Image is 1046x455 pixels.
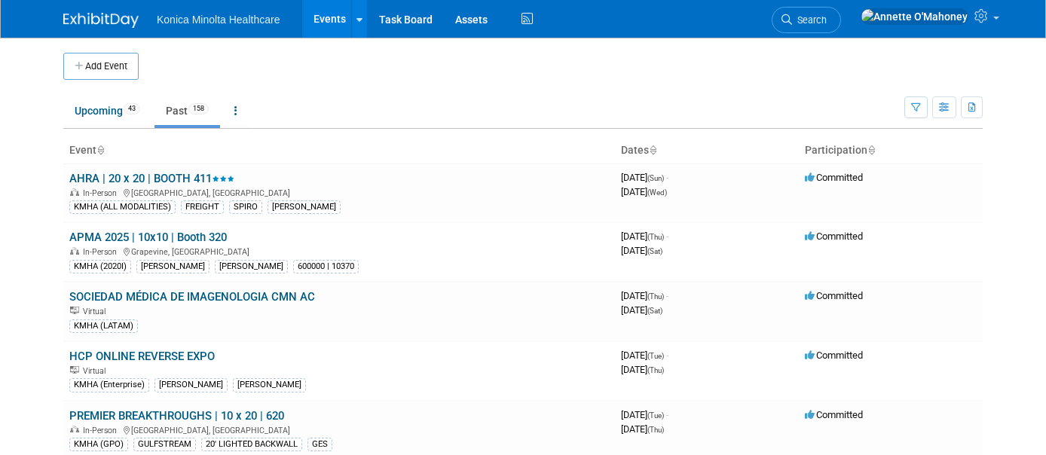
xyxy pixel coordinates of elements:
[647,352,664,360] span: (Tue)
[136,260,210,273] div: [PERSON_NAME]
[805,231,863,242] span: Committed
[83,366,110,376] span: Virtual
[615,138,799,163] th: Dates
[621,231,668,242] span: [DATE]
[792,14,827,26] span: Search
[96,144,104,156] a: Sort by Event Name
[621,186,667,197] span: [DATE]
[805,172,863,183] span: Committed
[666,350,668,361] span: -
[647,366,664,374] span: (Thu)
[63,138,615,163] th: Event
[799,138,983,163] th: Participation
[647,188,667,197] span: (Wed)
[69,409,284,423] a: PREMIER BREAKTHROUGHS | 10 x 20 | 620
[69,319,138,333] div: KMHA (LATAM)
[69,186,609,198] div: [GEOGRAPHIC_DATA], [GEOGRAPHIC_DATA]
[154,378,228,392] div: [PERSON_NAME]
[647,233,664,241] span: (Thu)
[772,7,841,33] a: Search
[621,409,668,420] span: [DATE]
[233,378,306,392] div: [PERSON_NAME]
[133,438,196,451] div: GULFSTREAM
[69,200,176,214] div: KMHA (ALL MODALITIES)
[181,200,224,214] div: FREIGHT
[229,200,262,214] div: SPIRO
[293,260,359,273] div: 600000 | 10370
[666,290,668,301] span: -
[647,307,662,315] span: (Sat)
[647,411,664,420] span: (Tue)
[70,247,79,255] img: In-Person Event
[666,172,668,183] span: -
[861,8,968,25] img: Annette O'Mahoney
[70,366,79,374] img: Virtual Event
[649,144,656,156] a: Sort by Start Date
[70,426,79,433] img: In-Person Event
[307,438,332,451] div: GES
[621,350,668,361] span: [DATE]
[621,304,662,316] span: [DATE]
[666,409,668,420] span: -
[63,96,151,125] a: Upcoming43
[69,231,227,244] a: APMA 2025 | 10x10 | Booth 320
[69,423,609,435] div: [GEOGRAPHIC_DATA], [GEOGRAPHIC_DATA]
[621,290,668,301] span: [DATE]
[83,426,121,435] span: In-Person
[69,172,234,185] a: AHRA | 20 x 20 | BOOTH 411
[70,307,79,314] img: Virtual Event
[63,53,139,80] button: Add Event
[647,292,664,301] span: (Thu)
[805,409,863,420] span: Committed
[63,13,139,28] img: ExhibitDay
[69,260,131,273] div: KMHA (2020I)
[647,174,664,182] span: (Sun)
[83,247,121,257] span: In-Person
[83,188,121,198] span: In-Person
[647,426,664,434] span: (Thu)
[154,96,220,125] a: Past158
[621,423,664,435] span: [DATE]
[70,188,79,196] img: In-Person Event
[157,14,280,26] span: Konica Minolta Healthcare
[215,260,288,273] div: [PERSON_NAME]
[69,245,609,257] div: Grapevine, [GEOGRAPHIC_DATA]
[805,350,863,361] span: Committed
[69,290,315,304] a: SOCIEDAD MÉDICA DE IMAGENOLOGIA CMN AC
[867,144,875,156] a: Sort by Participation Type
[83,307,110,316] span: Virtual
[188,103,209,115] span: 158
[621,364,664,375] span: [DATE]
[805,290,863,301] span: Committed
[69,350,215,363] a: HCP ONLINE REVERSE EXPO
[268,200,341,214] div: [PERSON_NAME]
[69,378,149,392] div: KMHA (Enterprise)
[621,172,668,183] span: [DATE]
[666,231,668,242] span: -
[201,438,302,451] div: 20' LIGHTED BACKWALL
[621,245,662,256] span: [DATE]
[647,247,662,255] span: (Sat)
[69,438,128,451] div: KMHA (GPO)
[124,103,140,115] span: 43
